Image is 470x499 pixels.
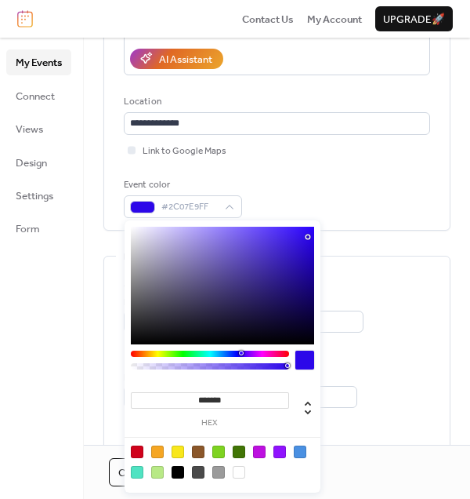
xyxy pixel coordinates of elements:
[172,446,184,458] div: #F8E71C
[130,49,223,69] button: AI Assistant
[16,89,55,104] span: Connect
[172,466,184,479] div: #000000
[253,446,266,458] div: #BD10E0
[6,216,71,241] a: Form
[192,446,204,458] div: #8B572A
[375,6,453,31] button: Upgrade🚀
[109,458,168,486] button: Cancel
[131,419,289,428] label: hex
[131,446,143,458] div: #D0021B
[6,116,71,141] a: Views
[6,83,71,108] a: Connect
[151,446,164,458] div: #F5A623
[212,466,225,479] div: #9B9B9B
[151,466,164,479] div: #B8E986
[242,11,294,27] a: Contact Us
[118,465,159,481] span: Cancel
[294,446,306,458] div: #4A90E2
[16,221,40,237] span: Form
[124,94,427,110] div: Location
[307,11,362,27] a: My Account
[16,122,43,137] span: Views
[233,446,245,458] div: #417505
[16,55,62,71] span: My Events
[192,466,204,479] div: #4A4A4A
[6,150,71,175] a: Design
[212,446,225,458] div: #7ED321
[124,177,239,193] div: Event color
[159,52,212,67] div: AI Assistant
[17,10,33,27] img: logo
[16,188,53,204] span: Settings
[6,49,71,75] a: My Events
[273,446,286,458] div: #9013FE
[16,155,47,171] span: Design
[307,12,362,27] span: My Account
[383,12,445,27] span: Upgrade 🚀
[161,199,217,215] span: #2C07E9FF
[131,466,143,479] div: #50E3C2
[242,12,294,27] span: Contact Us
[143,144,226,159] span: Link to Google Maps
[6,183,71,208] a: Settings
[233,466,245,479] div: #FFFFFF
